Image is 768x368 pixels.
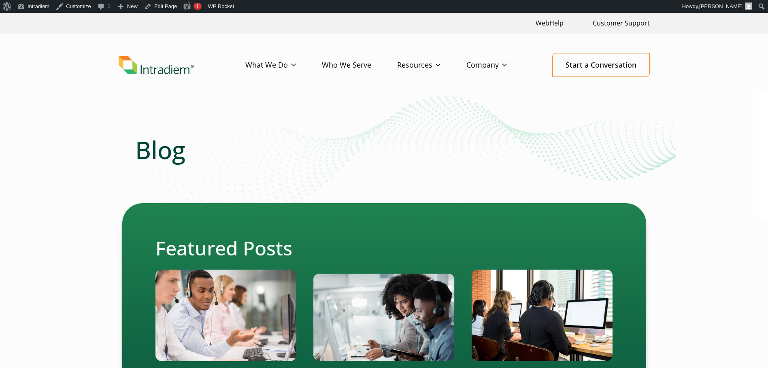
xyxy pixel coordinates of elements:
[119,56,245,74] a: Link to homepage of Intradiem
[245,53,322,77] a: What We Do
[119,56,194,74] img: Intradiem
[466,53,533,77] a: Company
[532,15,567,32] a: Link opens in a new window
[552,53,650,77] a: Start a Conversation
[196,3,199,9] span: 1
[155,236,613,260] h2: Featured Posts
[699,3,742,9] span: [PERSON_NAME]
[589,15,653,32] a: Customer Support
[322,53,397,77] a: Who We Serve
[135,135,633,164] h1: Blog
[397,53,466,77] a: Resources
